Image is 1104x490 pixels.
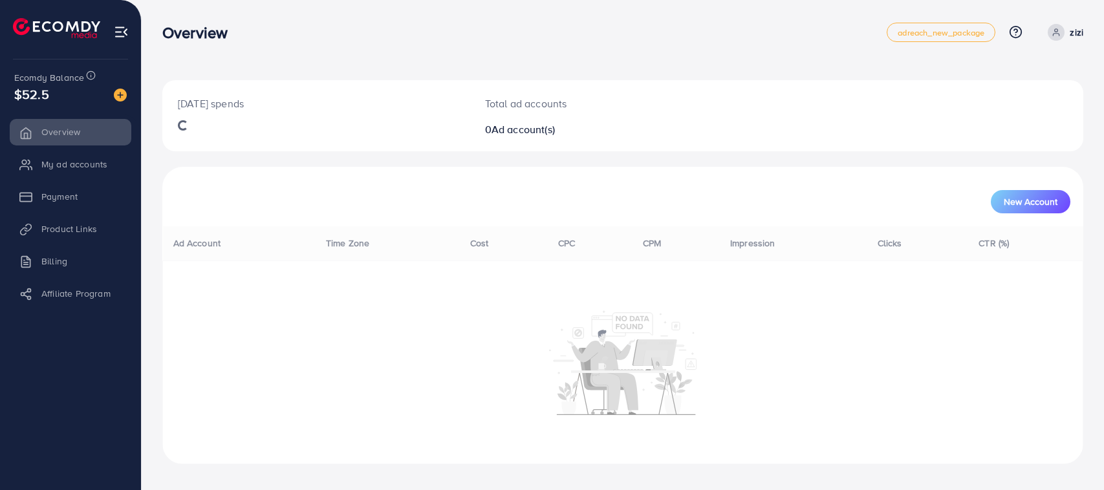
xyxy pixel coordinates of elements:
img: image [114,89,127,101]
p: zizi [1070,25,1083,40]
p: Total ad accounts [485,96,684,111]
a: zizi [1043,24,1083,41]
h3: Overview [162,23,238,42]
span: New Account [1004,197,1057,206]
img: menu [114,25,129,39]
span: Ecomdy Balance [14,71,84,84]
span: $52.5 [14,85,49,103]
span: adreach_new_package [898,28,984,37]
img: logo [13,18,100,38]
span: Ad account(s) [492,122,555,136]
a: adreach_new_package [887,23,995,42]
p: [DATE] spends [178,96,454,111]
h2: 0 [485,123,684,136]
button: New Account [991,190,1070,213]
